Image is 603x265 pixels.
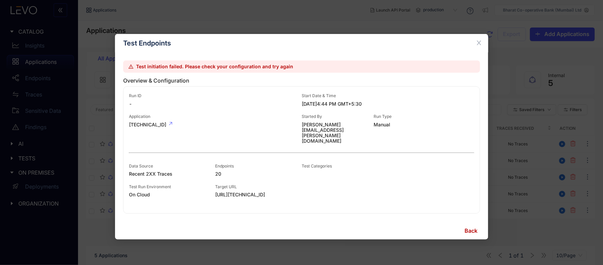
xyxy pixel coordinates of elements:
span: 20 [215,171,302,177]
span: Target URL [215,184,237,189]
span: Application [129,114,150,119]
span: warning [129,64,133,69]
button: Close [470,34,488,52]
p: Test initiation failed. Please check your configuration and try again [123,60,480,73]
span: [URL][TECHNICAL_ID] [215,192,330,197]
span: Data Source [129,163,153,169]
span: Test Categories [302,163,332,169]
span: Recent 2XX Traces [129,171,215,177]
span: close [476,40,482,46]
span: Start Date & Time [302,93,336,98]
button: Back [460,225,483,236]
span: Endpoints [215,163,234,169]
span: - [129,101,302,107]
span: [PERSON_NAME][EMAIL_ADDRESS][PERSON_NAME][DOMAIN_NAME] [302,122,374,144]
span: Run Type [374,114,392,119]
div: Test Endpoints [123,39,480,47]
span: Started By [302,114,322,119]
h3: Overview & Configuration [123,77,480,84]
span: Test Run Environment [129,184,171,189]
span: Run ID [129,93,142,98]
span: [TECHNICAL_ID] [129,122,302,127]
span: Back [465,228,478,234]
span: [DATE] 4:44 PM GMT+5:30 [302,101,374,107]
span: On Cloud [129,192,215,197]
span: Manual [374,122,446,127]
